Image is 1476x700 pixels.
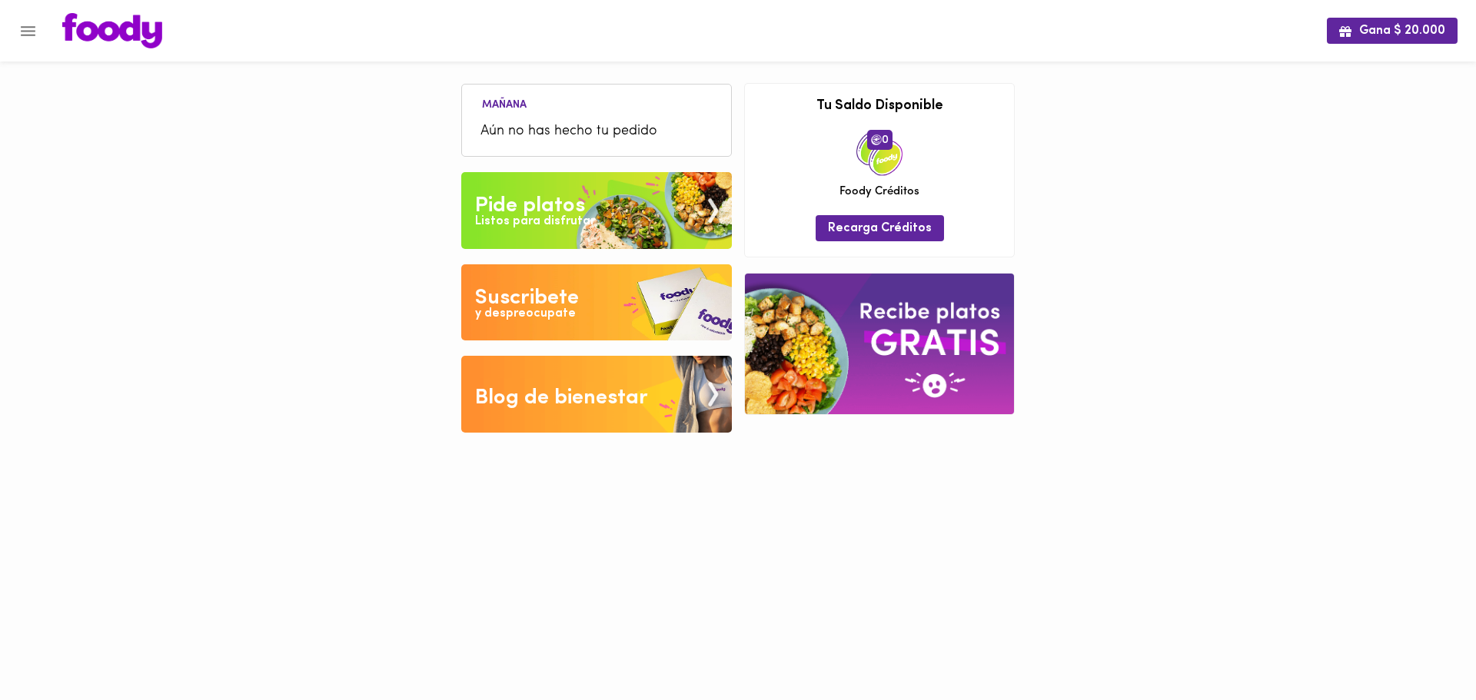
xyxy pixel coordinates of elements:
[475,213,595,231] div: Listos para disfrutar
[475,283,579,314] div: Suscribete
[856,130,903,176] img: credits-package.png
[461,172,732,249] img: Pide un Platos
[475,305,576,323] div: y despreocupate
[1327,18,1458,43] button: Gana $ 20.000
[839,184,919,200] span: Foody Créditos
[461,264,732,341] img: Disfruta bajar de peso
[756,99,1002,114] h3: Tu Saldo Disponible
[816,215,944,241] button: Recarga Créditos
[867,130,893,150] span: 0
[470,96,539,111] li: Mañana
[475,191,585,221] div: Pide platos
[871,134,882,145] img: foody-creditos.png
[828,221,932,236] span: Recarga Créditos
[475,383,648,413] div: Blog de bienestar
[1387,611,1461,685] iframe: Messagebird Livechat Widget
[745,274,1014,414] img: referral-banner.png
[461,356,732,433] img: Blog de bienestar
[9,12,47,50] button: Menu
[480,121,713,142] span: Aún no has hecho tu pedido
[1339,24,1445,38] span: Gana $ 20.000
[62,13,162,48] img: logo.png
